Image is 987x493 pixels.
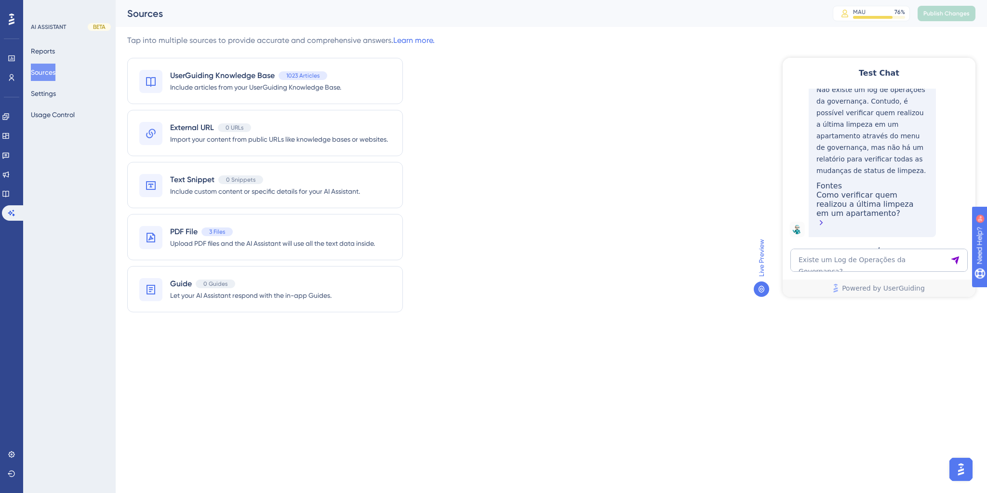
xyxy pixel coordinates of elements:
span: 1023 Articles [286,72,320,80]
span: 0 URLs [226,124,243,132]
span: Include custom content or specific details for your AI Assistant. [170,186,360,197]
button: Publish Changes [918,6,975,21]
span: Include articles from your UserGuiding Knowledge Base. [170,81,341,93]
div: Tap into multiple sources to provide accurate and comprehensive answers. [127,35,435,46]
span: PDF File [170,226,198,238]
span: Live Preview [756,239,767,277]
button: Sources [31,64,55,81]
span: UserGuiding Knowledge Base [170,70,275,81]
div: 9+ [66,5,71,13]
span: Text Snippet [170,174,214,186]
span: Need Help? [23,2,60,14]
span: 3 Files [209,228,225,236]
div: Sources [127,7,809,20]
div: BETA [88,23,111,31]
span: Upload PDF files and the AI Assistant will use all the text data inside. [170,238,375,249]
button: Reports [31,42,55,60]
div: AI ASSISTANT [31,23,66,31]
div: MAU [853,8,866,16]
iframe: UserGuiding AI Assistant Launcher [947,455,975,484]
span: Import your content from public URLs like knowledge bases or websites. [170,133,388,145]
span: Guide [170,278,192,290]
iframe: UserGuiding AI Assistant [783,58,975,297]
button: Usage Control [31,106,75,123]
span: Let your AI Assistant respond with the in-app Guides. [170,290,332,301]
div: 76 % [894,8,905,16]
button: Settings [31,85,56,102]
span: 0 Guides [203,280,227,288]
a: Learn more. [393,36,435,45]
span: Publish Changes [923,10,970,17]
span: External URL [170,122,214,133]
span: 0 Snippets [226,176,255,184]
